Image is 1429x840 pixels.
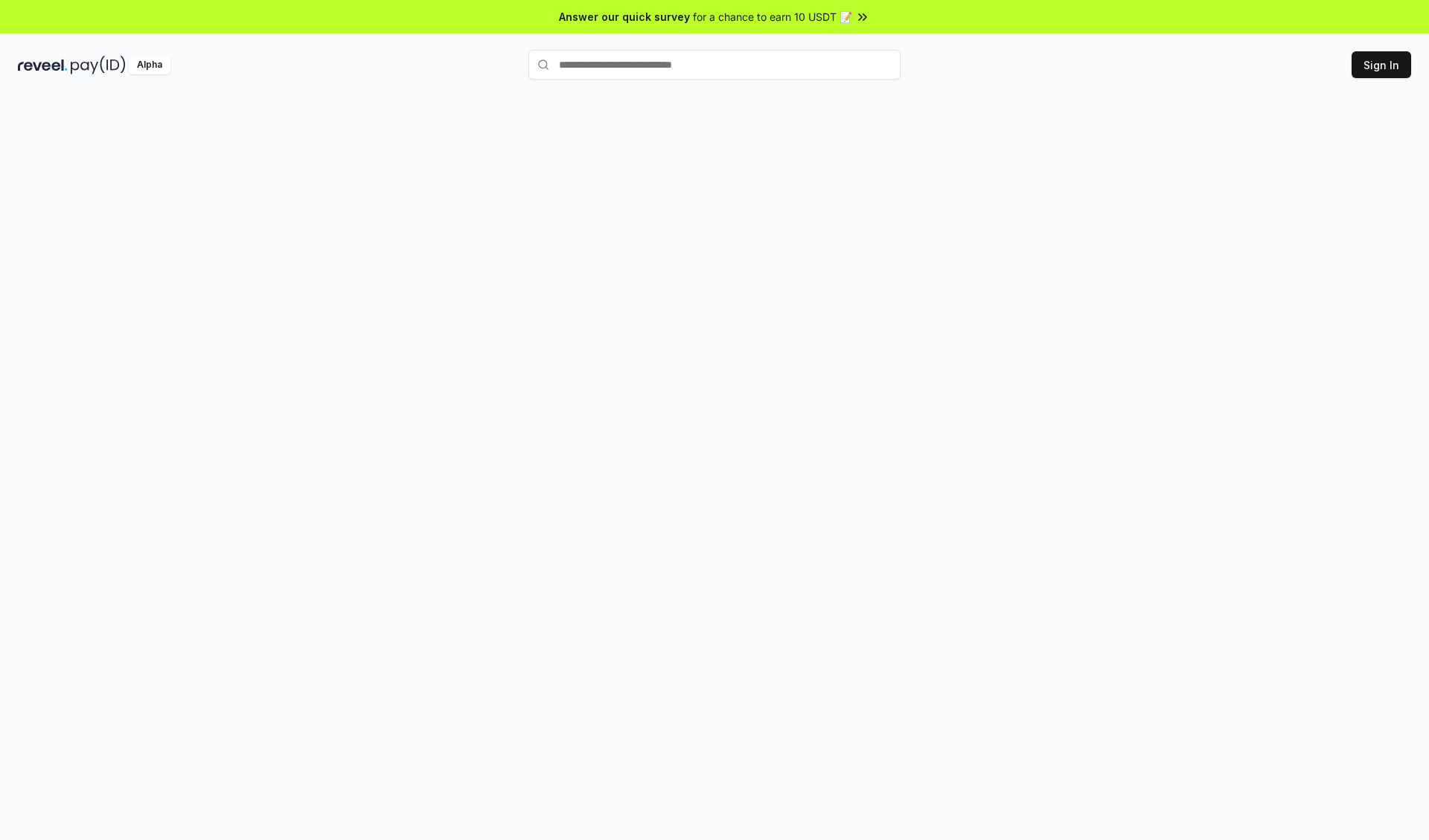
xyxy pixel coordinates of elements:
span: for a chance to earn 10 USDT 📝 [693,9,852,25]
button: Sign In [1352,51,1411,78]
div: Alpha [129,56,170,74]
img: pay_id [71,56,126,74]
img: reveel_dark [18,56,68,74]
span: Answer our quick survey [559,9,690,25]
